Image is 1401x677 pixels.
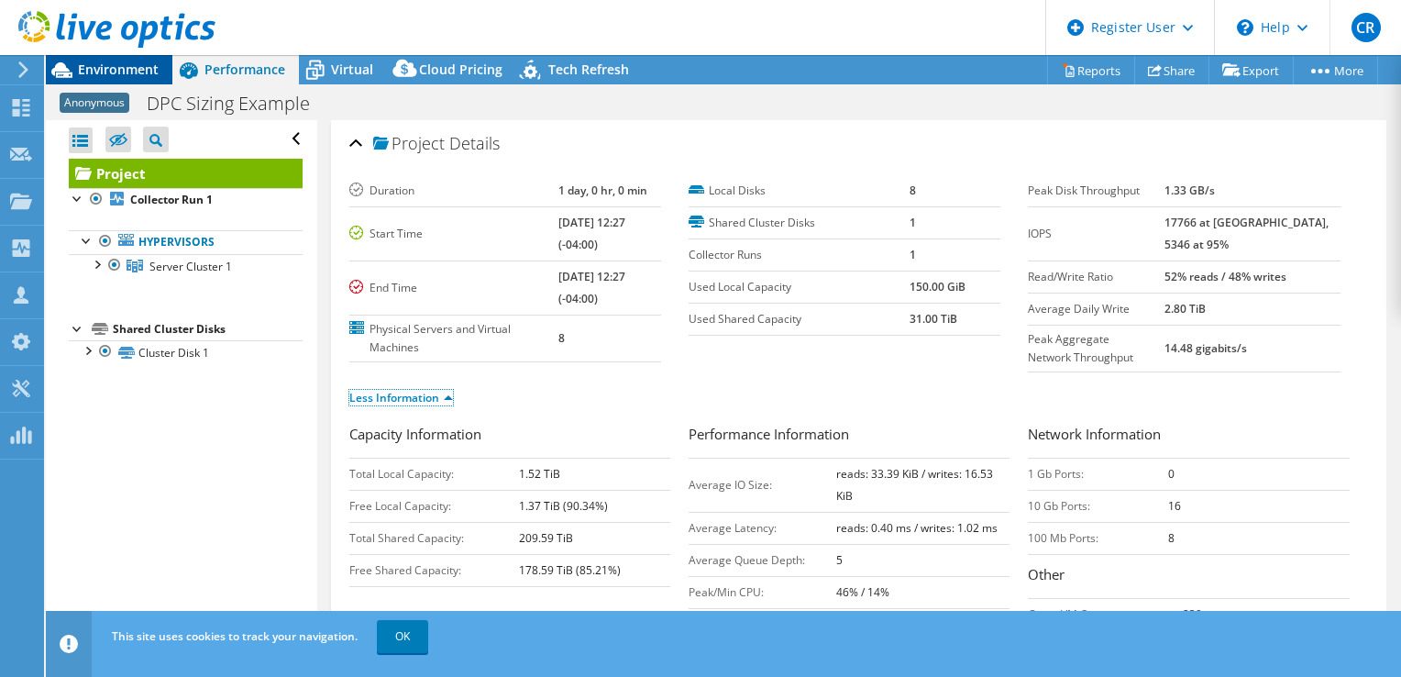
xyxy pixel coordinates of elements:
td: Guest VM Count: [1028,598,1183,630]
span: Anonymous [60,93,129,113]
b: [DATE] 12:27 (-04:00) [558,215,625,252]
label: Collector Runs [689,246,910,264]
label: Physical Servers and Virtual Machines [349,320,558,357]
span: Performance [204,61,285,78]
b: reads: 0.40 ms / writes: 1.02 ms [836,520,998,536]
label: Read/Write Ratio [1028,268,1164,286]
label: Used Shared Capacity [689,310,910,328]
td: Peak Page Faults per Second: [689,608,836,662]
label: Duration [349,182,558,200]
b: 8 [1168,530,1175,546]
b: 150.00 GiB [910,279,965,294]
label: Shared Cluster Disks [689,214,910,232]
h3: Other [1028,564,1349,589]
b: 209.59 TiB [519,530,573,546]
b: 5 [836,552,843,568]
span: Tech Refresh [548,61,629,78]
b: 1 day, 0 hr, 0 min [558,183,647,198]
td: Average Latency: [689,512,836,544]
b: 14.48 gigabits/s [1164,340,1247,356]
b: 31.00 TiB [910,311,957,327]
b: 8 [910,183,916,198]
a: Export [1208,56,1294,84]
a: OK [377,620,428,653]
a: Project [69,159,303,188]
a: Reports [1047,56,1135,84]
td: Peak/Min CPU: [689,576,836,608]
b: 1.37 TiB (90.34%) [519,498,608,514]
b: Collector Run 1 [130,192,213,207]
a: More [1293,56,1378,84]
label: Start Time [349,225,558,243]
a: Less Information [349,390,453,405]
h3: Performance Information [689,424,1009,449]
td: Free Local Capacity: [349,490,520,522]
h3: Capacity Information [349,424,670,449]
b: 1 [910,215,916,230]
a: Collector Run 1 [69,188,303,212]
td: Total Local Capacity: [349,458,520,490]
td: Total Shared Capacity: [349,522,520,554]
b: 178.59 TiB (85.21%) [519,562,621,578]
span: CR [1351,13,1381,42]
td: Average IO Size: [689,458,836,512]
h3: Network Information [1028,424,1349,449]
b: 46% / 14% [836,584,889,600]
b: 0 [1168,466,1175,482]
td: Free Shared Capacity: [349,554,520,586]
label: Average Daily Write [1028,300,1164,318]
div: Shared Cluster Disks [113,318,303,340]
b: reads: 33.39 KiB / writes: 16.53 KiB [836,466,993,504]
label: Peak Disk Throughput [1028,182,1164,200]
b: 2.80 TiB [1164,301,1206,316]
td: 1 Gb Ports: [1028,458,1167,490]
td: 100 Mb Ports: [1028,522,1167,554]
span: Details [449,132,500,154]
b: 1 [910,247,916,262]
b: 1.33 GB/s [1164,183,1215,198]
span: Virtual [331,61,373,78]
td: 10 Gb Ports: [1028,490,1167,522]
label: Peak Aggregate Network Throughput [1028,330,1164,367]
a: Share [1134,56,1209,84]
svg: \n [1237,19,1253,36]
span: This site uses cookies to track your navigation. [112,628,358,644]
b: 17766 at [GEOGRAPHIC_DATA], 5346 at 95% [1164,215,1329,252]
a: Hypervisors [69,230,303,254]
label: Used Local Capacity [689,278,910,296]
b: 1.52 TiB [519,466,560,482]
b: 52% reads / 48% writes [1164,269,1286,284]
span: Cloud Pricing [419,61,502,78]
span: Project [373,135,445,153]
b: 8 [558,330,565,346]
a: Cluster Disk 1 [69,340,303,364]
label: IOPS [1028,225,1164,243]
a: Server Cluster 1 [69,254,303,278]
span: Environment [78,61,159,78]
label: Local Disks [689,182,910,200]
label: End Time [349,279,558,297]
b: 16 [1168,498,1181,514]
b: 230 [1183,606,1202,622]
span: Server Cluster 1 [149,259,232,274]
h1: DPC Sizing Example [138,94,338,114]
b: [DATE] 12:27 (-04:00) [558,269,625,306]
td: Average Queue Depth: [689,544,836,576]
